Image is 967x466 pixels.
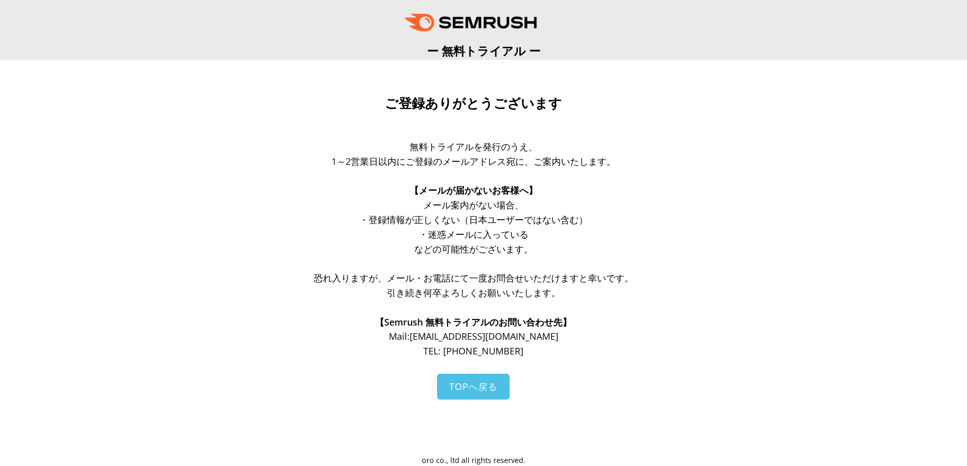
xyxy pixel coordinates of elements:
[387,286,560,299] span: 引き続き何卒よろしくお願いいたします。
[359,213,588,226] span: ・登録情報が正しくない（日本ユーザーではない含む）
[422,455,525,465] span: oro co., ltd all rights reserved.
[419,228,528,240] span: ・迷惑メールに入っている
[410,184,538,196] span: 【メールが届かないお客様へ】
[427,43,541,59] span: ー 無料トライアル ー
[414,243,533,255] span: などの可能性がございます。
[437,374,510,400] a: TOPへ戻る
[449,380,497,392] span: TOPへ戻る
[423,345,523,357] span: TEL: [PHONE_NUMBER]
[389,330,558,342] span: Mail: [EMAIL_ADDRESS][DOMAIN_NAME]
[385,96,562,111] span: ご登録ありがとうございます
[314,272,633,284] span: 恐れ入りますが、メール・お電話にて一度お問合せいただけますと幸いです。
[423,199,524,211] span: メール案内がない場合、
[410,140,538,153] span: 無料トライアルを発行のうえ、
[375,316,572,328] span: 【Semrush 無料トライアルのお問い合わせ先】
[331,155,616,167] span: 1～2営業日以内にご登録のメールアドレス宛に、ご案内いたします。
